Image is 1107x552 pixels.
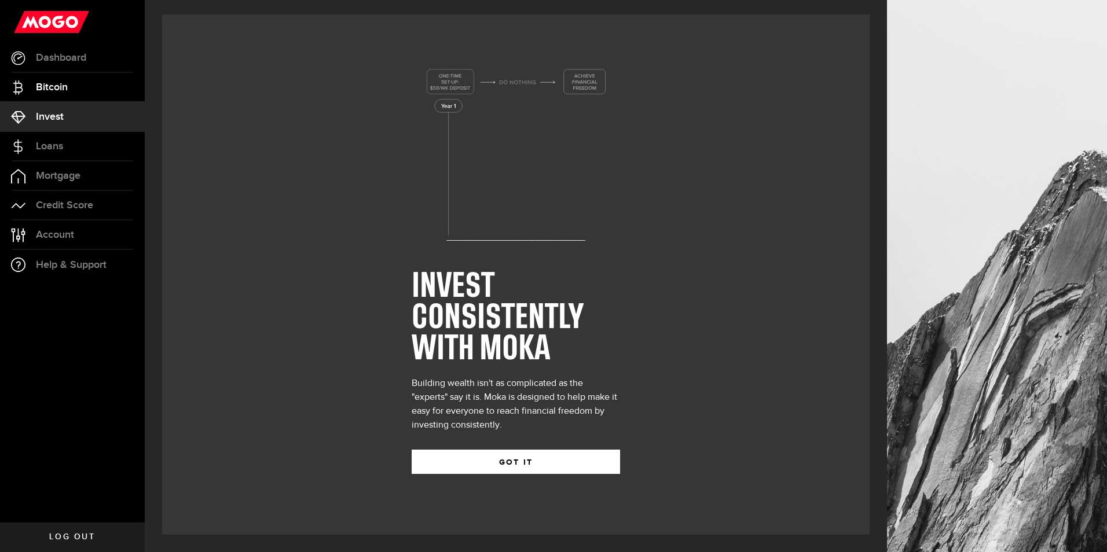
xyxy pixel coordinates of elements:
[36,141,63,152] span: Loans
[49,533,95,541] span: Log out
[412,271,620,365] h1: INVEST CONSISTENTLY WITH MOKA
[412,377,620,432] div: Building wealth isn't as complicated as the "experts" say it is. Moka is designed to help make it...
[36,171,80,181] span: Mortgage
[36,260,107,270] span: Help & Support
[36,230,74,240] span: Account
[412,450,620,474] button: GOT IT
[36,112,64,122] span: Invest
[36,200,93,211] span: Credit Score
[36,82,68,93] span: Bitcoin
[9,5,44,39] button: Open LiveChat chat widget
[36,53,86,63] span: Dashboard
